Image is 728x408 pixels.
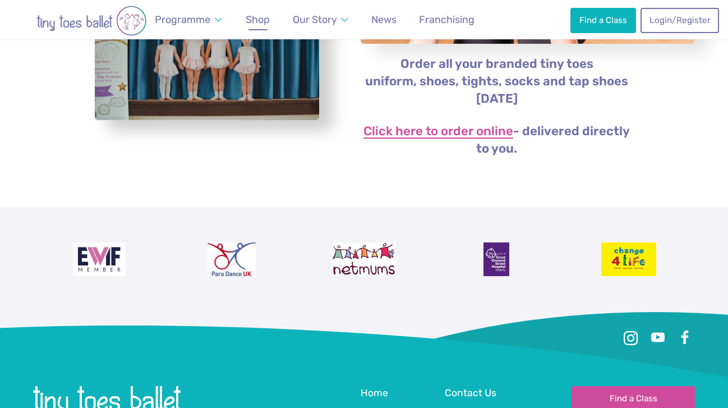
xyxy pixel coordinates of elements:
a: Our Story [288,7,354,33]
a: Franchising [414,7,480,33]
a: News [366,7,402,33]
a: Facebook [675,328,695,348]
span: Franchising [419,13,474,25]
a: Login/Register [641,8,719,33]
a: Home [361,386,388,401]
a: Programme [150,7,227,33]
a: Contact Us [445,386,496,401]
img: Encouraging Women Into Franchising [73,242,126,276]
span: Home [361,387,388,398]
p: Order all your branded tiny toes uniform, shoes, tights, socks and tap shoes [DATE] [360,56,633,108]
span: News [371,13,397,25]
a: Youtube [648,328,668,348]
p: - delivered directly to you. [360,123,633,158]
a: Click here to order online [363,125,513,139]
span: Programme [155,13,210,25]
img: tiny toes ballet [13,6,170,36]
span: Contact Us [445,387,496,398]
span: Our Story [293,13,337,25]
a: Shop [241,7,275,33]
a: Find a Class [570,8,635,33]
a: Instagram [621,328,641,348]
span: Shop [246,13,270,25]
img: Para Dance UK [208,242,256,276]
